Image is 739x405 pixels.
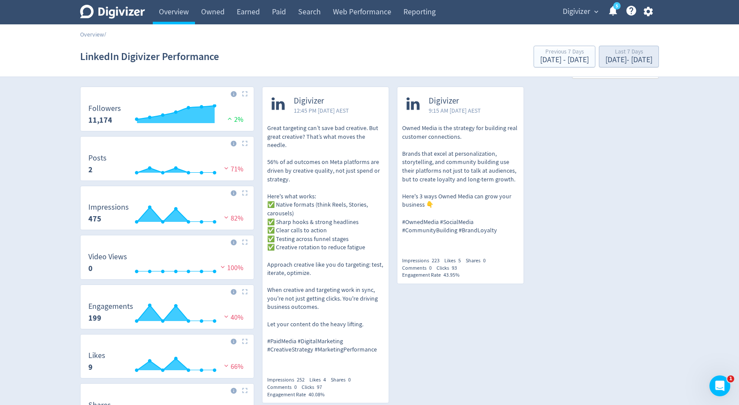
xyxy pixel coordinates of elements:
div: Engagement Rate [267,391,329,398]
strong: 0 [88,263,93,274]
span: 252 [297,376,305,383]
a: Digivizer12:45 PM [DATE] AESTGreat targeting can’t save bad creative. But great creative? That’s ... [262,87,389,369]
img: negative-performance.svg [222,214,231,221]
div: Engagement Rate [402,271,464,279]
p: Great targeting can’t save bad creative. But great creative? That’s what moves the needle. 56% of... [267,124,384,354]
span: 9:15 AM [DATE] AEST [429,106,481,115]
div: Clicks [302,384,327,391]
dt: Engagements [88,301,133,311]
span: 40.08% [309,391,325,398]
div: Comments [402,264,437,272]
dt: Followers [88,104,121,114]
div: Last 7 Days [605,49,652,56]
button: Digivizer [560,5,601,19]
div: Comments [267,384,302,391]
span: / [104,30,106,38]
strong: 9 [88,362,93,372]
dt: Video Views [88,252,127,262]
svg: Likes 9 [84,351,250,375]
span: 40% [222,313,243,322]
span: 100% [218,264,243,272]
svg: Engagements 199 [84,302,250,325]
span: 223 [432,257,440,264]
iframe: Intercom live chat [709,375,730,396]
a: 5 [613,2,621,10]
strong: 11,174 [88,115,112,125]
img: Placeholder [242,388,248,393]
img: Placeholder [242,289,248,295]
strong: 199 [88,313,101,323]
img: negative-performance.svg [222,313,231,320]
div: [DATE] - [DATE] [605,56,652,64]
span: Digivizer [429,96,481,106]
p: Owned Media is the strategy for building real customer connections. Brands that excel at personal... [402,124,519,235]
span: 71% [222,165,243,174]
div: Previous 7 Days [540,49,589,56]
div: Likes [309,376,331,384]
text: 5 [616,3,618,9]
button: Last 7 Days[DATE]- [DATE] [599,46,659,67]
strong: 2 [88,164,93,175]
div: Impressions [267,376,309,384]
span: 82% [222,214,243,223]
dt: Impressions [88,202,129,212]
span: 0 [348,376,351,383]
span: 93 [452,264,457,271]
strong: 475 [88,214,101,224]
img: Placeholder [242,91,248,97]
span: 0 [483,257,486,264]
div: Impressions [402,257,444,264]
span: expand_more [592,8,600,16]
span: 5 [458,257,461,264]
h1: LinkedIn Digivizer Performance [80,43,219,70]
img: negative-performance.svg [222,362,231,369]
span: 43.95% [443,271,460,278]
span: 0 [429,264,432,271]
dt: Posts [88,153,107,163]
span: 1 [727,375,734,382]
span: 12:45 PM [DATE] AEST [294,106,349,115]
div: Shares [466,257,490,264]
svg: Followers 11,174 [84,104,250,127]
svg: Video Views 0 [84,253,250,276]
div: Clicks [437,264,462,272]
button: Previous 7 Days[DATE] - [DATE] [534,46,595,67]
span: Digivizer [294,96,349,106]
a: Digivizer9:15 AM [DATE] AESTOwned Media is the strategy for building real customer connections. B... [397,87,524,250]
span: 0 [294,384,297,391]
img: Placeholder [242,239,248,245]
img: Placeholder [242,338,248,344]
img: negative-performance.svg [222,165,231,171]
img: Placeholder [242,141,248,146]
svg: Impressions 475 [84,203,250,226]
img: Placeholder [242,190,248,196]
a: Overview [80,30,104,38]
img: positive-performance.svg [225,115,234,122]
span: Digivizer [563,5,590,19]
img: negative-performance.svg [218,264,227,270]
span: 66% [222,362,243,371]
span: 97 [317,384,322,391]
span: 4 [323,376,326,383]
div: [DATE] - [DATE] [540,56,589,64]
svg: Posts 2 [84,154,250,177]
div: Shares [331,376,356,384]
div: Likes [444,257,466,264]
dt: Likes [88,351,105,361]
span: 2% [225,115,243,124]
